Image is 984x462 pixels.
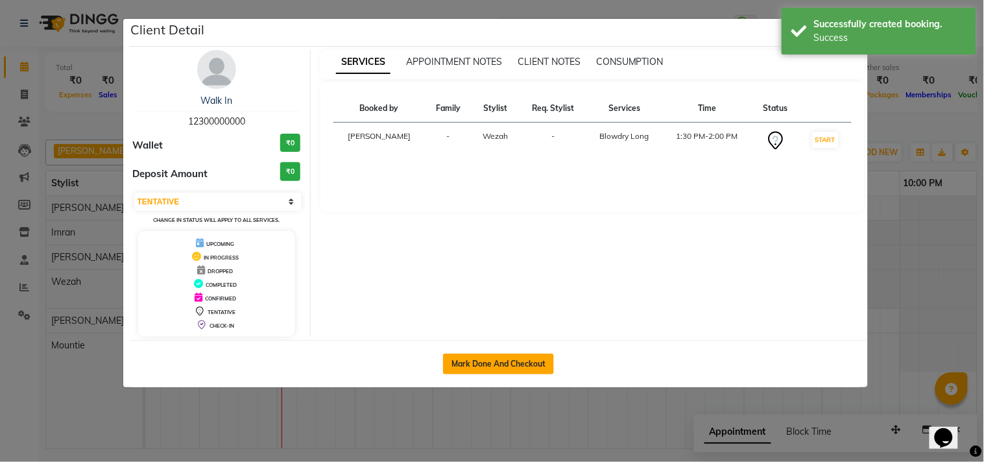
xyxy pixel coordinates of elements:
[594,130,654,142] div: Blowdry Long
[131,20,205,40] h5: Client Detail
[197,50,236,89] img: avatar
[814,18,966,31] div: Successfully created booking.
[752,95,799,123] th: Status
[204,254,239,261] span: IN PROGRESS
[280,162,300,181] h3: ₹0
[208,309,235,315] span: TENTATIVE
[336,51,390,74] span: SERVICES
[662,123,752,160] td: 1:30 PM-2:00 PM
[472,95,519,123] th: Stylist
[425,123,472,160] td: -
[133,167,208,182] span: Deposit Amount
[333,95,425,123] th: Booked by
[406,56,502,67] span: APPOINTMENT NOTES
[280,134,300,152] h3: ₹0
[200,95,232,106] a: Walk In
[662,95,752,123] th: Time
[153,217,280,223] small: Change in status will apply to all services.
[520,123,587,160] td: -
[518,56,581,67] span: CLIENT NOTES
[425,95,472,123] th: Family
[930,410,971,449] iframe: chat widget
[206,282,237,288] span: COMPLETED
[812,132,839,148] button: START
[188,115,245,127] span: 12300000000
[210,322,234,329] span: CHECK-IN
[333,123,425,160] td: [PERSON_NAME]
[443,354,554,374] button: Mark Done And Checkout
[520,95,587,123] th: Req. Stylist
[483,131,509,141] span: Wezah
[208,268,233,274] span: DROPPED
[596,56,664,67] span: CONSUMPTION
[814,31,966,45] div: Success
[205,295,236,302] span: CONFIRMED
[133,138,163,153] span: Wallet
[206,241,234,247] span: UPCOMING
[586,95,662,123] th: Services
